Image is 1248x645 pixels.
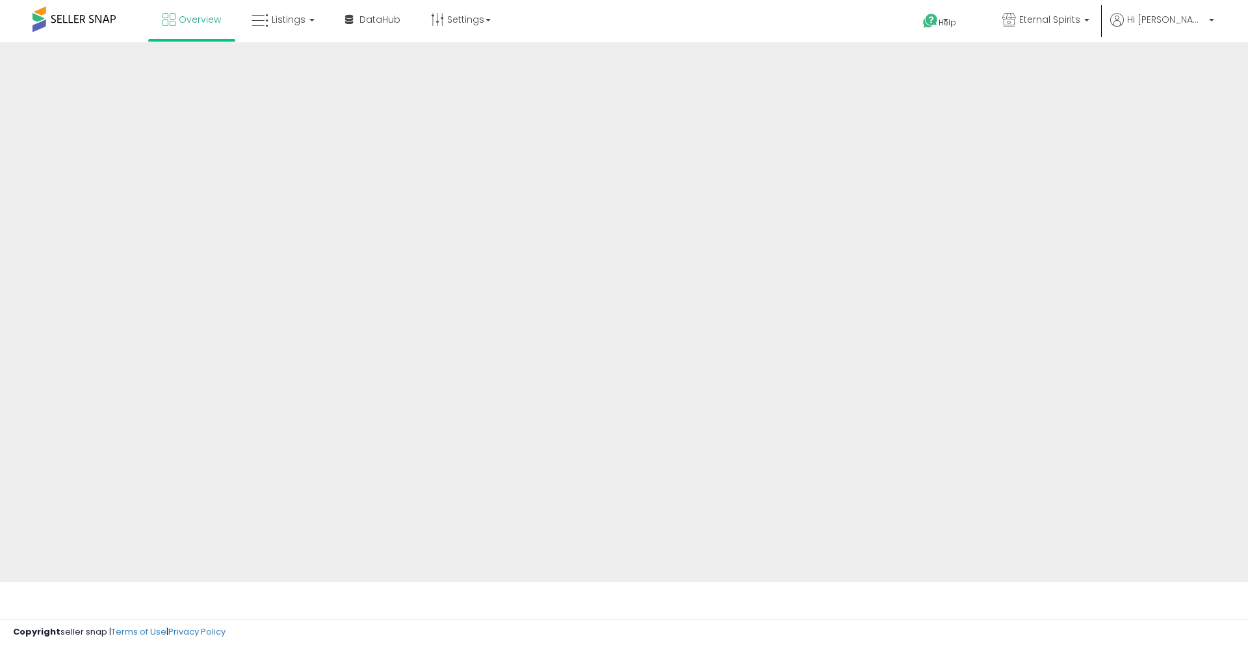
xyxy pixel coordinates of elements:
span: Hi [PERSON_NAME] [1127,13,1205,26]
i: Get Help [922,13,939,29]
a: Hi [PERSON_NAME] [1110,13,1214,42]
span: DataHub [359,13,400,26]
span: Help [939,17,956,28]
span: Eternal Spirits [1019,13,1080,26]
span: Overview [179,13,221,26]
span: Listings [272,13,305,26]
a: Help [913,3,981,42]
